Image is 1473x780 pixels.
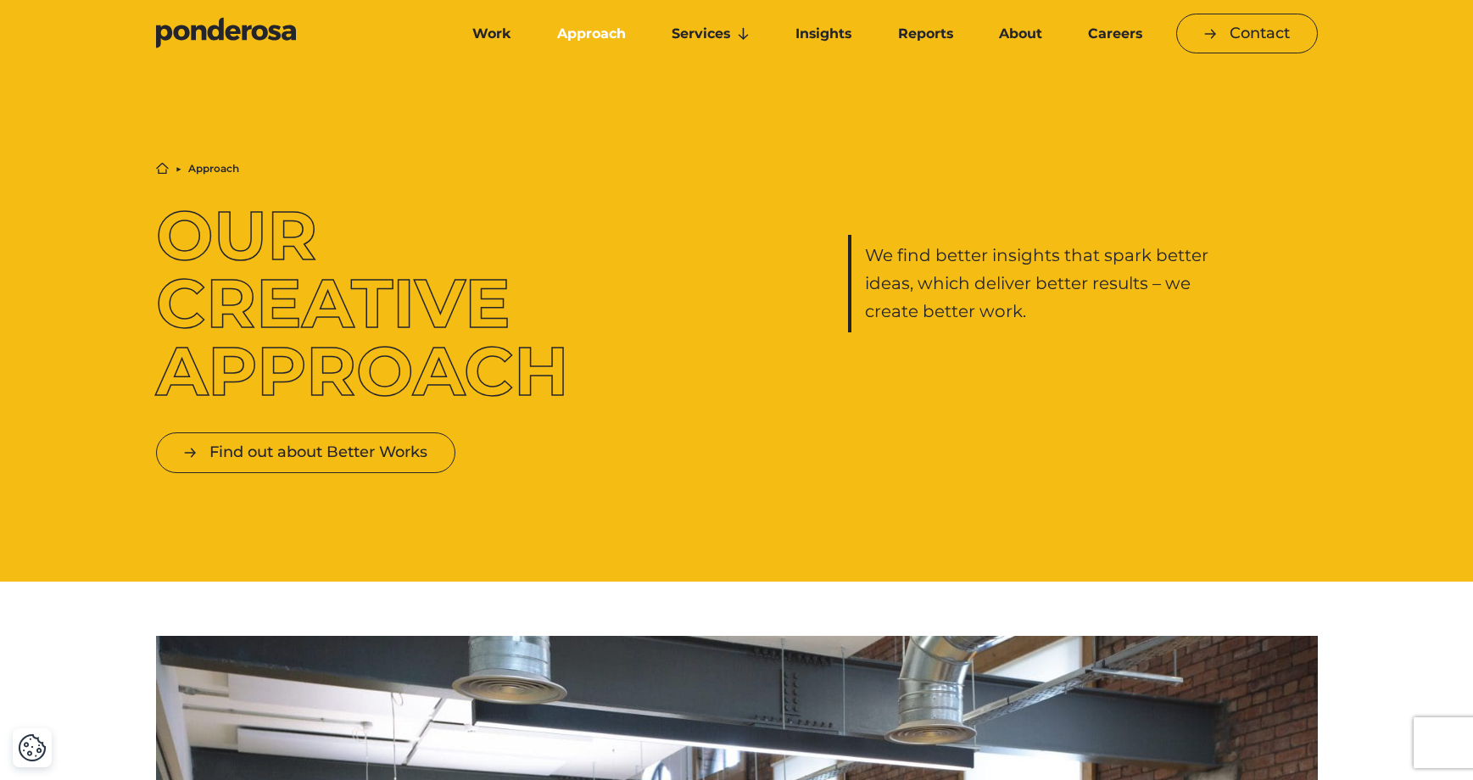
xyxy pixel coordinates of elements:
a: Home [156,162,169,175]
p: We find better insights that spark better ideas, which deliver better results – we create better ... [865,242,1219,326]
a: Contact [1176,14,1318,53]
a: Go to homepage [156,17,427,51]
li: ▶︎ [176,164,181,174]
a: Insights [776,16,871,52]
a: Services [652,16,769,52]
a: Careers [1068,16,1162,52]
img: Revisit consent button [18,733,47,762]
a: Reports [879,16,973,52]
a: Approach [538,16,645,52]
button: Cookie Settings [18,733,47,762]
a: Work [453,16,531,52]
li: Approach [188,164,239,174]
a: About [979,16,1062,52]
a: Find out about Better Works [156,432,455,472]
h1: Our Creative Approach [156,202,625,405]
